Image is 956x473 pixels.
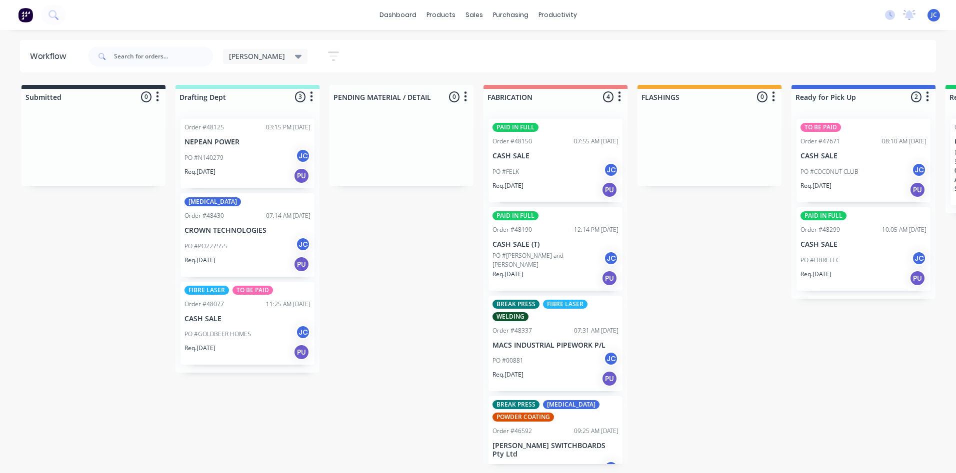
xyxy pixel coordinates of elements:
[184,123,224,132] div: Order #48125
[184,153,223,162] p: PO #N140279
[460,7,488,22] div: sales
[18,7,33,22] img: Factory
[909,270,925,286] div: PU
[488,119,622,202] div: PAID IN FULLOrder #4815007:55 AM [DATE]CASH SALEPO #FELKJCReq.[DATE]PU
[601,270,617,286] div: PU
[180,282,314,365] div: FIBRE LASERTO BE PAIDOrder #4807711:25 AM [DATE]CASH SALEPO #GOLDBEER HOMESJCReq.[DATE]PU
[184,226,310,235] p: CROWN TECHNOLOGIES
[911,251,926,266] div: JC
[421,7,460,22] div: products
[882,225,926,234] div: 10:05 AM [DATE]
[800,123,841,132] div: TO BE PAID
[603,251,618,266] div: JC
[232,286,273,295] div: TO BE PAID
[30,50,71,62] div: Workflow
[796,119,930,202] div: TO BE PAIDOrder #4767108:10 AM [DATE]CASH SALEPO #COCONUT CLUBJCReq.[DATE]PU
[601,371,617,387] div: PU
[266,211,310,220] div: 07:14 AM [DATE]
[180,193,314,277] div: [MEDICAL_DATA]Order #4843007:14 AM [DATE]CROWN TECHNOLOGIESPO #PO227555JCReq.[DATE]PU
[800,152,926,160] p: CASH SALE
[492,181,523,190] p: Req. [DATE]
[492,251,603,269] p: PO #[PERSON_NAME] and [PERSON_NAME]
[574,326,618,335] div: 07:31 AM [DATE]
[266,300,310,309] div: 11:25 AM [DATE]
[184,344,215,353] p: Req. [DATE]
[492,356,523,365] p: PO #00881
[800,256,839,265] p: PO #FIBRELEC
[184,197,241,206] div: [MEDICAL_DATA]
[180,119,314,188] div: Order #4812503:15 PM [DATE]NEPEAN POWERPO #N140279JCReq.[DATE]PU
[800,225,840,234] div: Order #48299
[488,296,622,392] div: BREAK PRESSFIBRE LASERWELDINGOrder #4833707:31 AM [DATE]MACS INDUSTRIAL PIPEWORK P/LPO #00881JCRe...
[800,181,831,190] p: Req. [DATE]
[492,326,532,335] div: Order #48337
[603,162,618,177] div: JC
[295,237,310,252] div: JC
[911,162,926,177] div: JC
[492,167,519,176] p: PO #FELK
[533,7,582,22] div: productivity
[184,167,215,176] p: Req. [DATE]
[800,211,846,220] div: PAID IN FULL
[492,427,532,436] div: Order #46592
[800,137,840,146] div: Order #47671
[492,442,618,459] p: [PERSON_NAME] SWITCHBOARDS Pty Ltd
[184,138,310,146] p: NEPEAN POWER
[492,225,532,234] div: Order #48190
[492,341,618,350] p: MACS INDUSTRIAL PIPEWORK P/L
[266,123,310,132] div: 03:15 PM [DATE]
[931,10,937,19] span: JC
[295,148,310,163] div: JC
[184,211,224,220] div: Order #48430
[114,46,213,66] input: Search for orders...
[492,413,554,422] div: POWDER COATING
[293,256,309,272] div: PU
[184,330,251,339] p: PO #GOLDBEER HOMES
[295,325,310,340] div: JC
[488,207,622,291] div: PAID IN FULLOrder #4819012:14 PM [DATE]CASH SALE (T)PO #[PERSON_NAME] and [PERSON_NAME]JCReq.[DAT...
[492,240,618,249] p: CASH SALE (T)
[800,167,858,176] p: PO #COCONUT CLUB
[293,344,309,360] div: PU
[574,225,618,234] div: 12:14 PM [DATE]
[492,211,538,220] div: PAID IN FULL
[882,137,926,146] div: 08:10 AM [DATE]
[492,270,523,279] p: Req. [DATE]
[492,137,532,146] div: Order #48150
[293,168,309,184] div: PU
[574,427,618,436] div: 09:25 AM [DATE]
[229,51,285,61] span: [PERSON_NAME]
[796,207,930,291] div: PAID IN FULLOrder #4829910:05 AM [DATE]CASH SALEPO #FIBRELECJCReq.[DATE]PU
[543,400,599,409] div: [MEDICAL_DATA]
[909,182,925,198] div: PU
[574,137,618,146] div: 07:55 AM [DATE]
[800,270,831,279] p: Req. [DATE]
[800,240,926,249] p: CASH SALE
[492,300,539,309] div: BREAK PRESS
[492,370,523,379] p: Req. [DATE]
[603,351,618,366] div: JC
[492,123,538,132] div: PAID IN FULL
[492,152,618,160] p: CASH SALE
[492,312,528,321] div: WELDING
[374,7,421,22] a: dashboard
[184,256,215,265] p: Req. [DATE]
[184,315,310,323] p: CASH SALE
[492,400,539,409] div: BREAK PRESS
[184,300,224,309] div: Order #48077
[488,7,533,22] div: purchasing
[184,242,227,251] p: PO #PO227555
[543,300,587,309] div: FIBRE LASER
[601,182,617,198] div: PU
[184,286,229,295] div: FIBRE LASER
